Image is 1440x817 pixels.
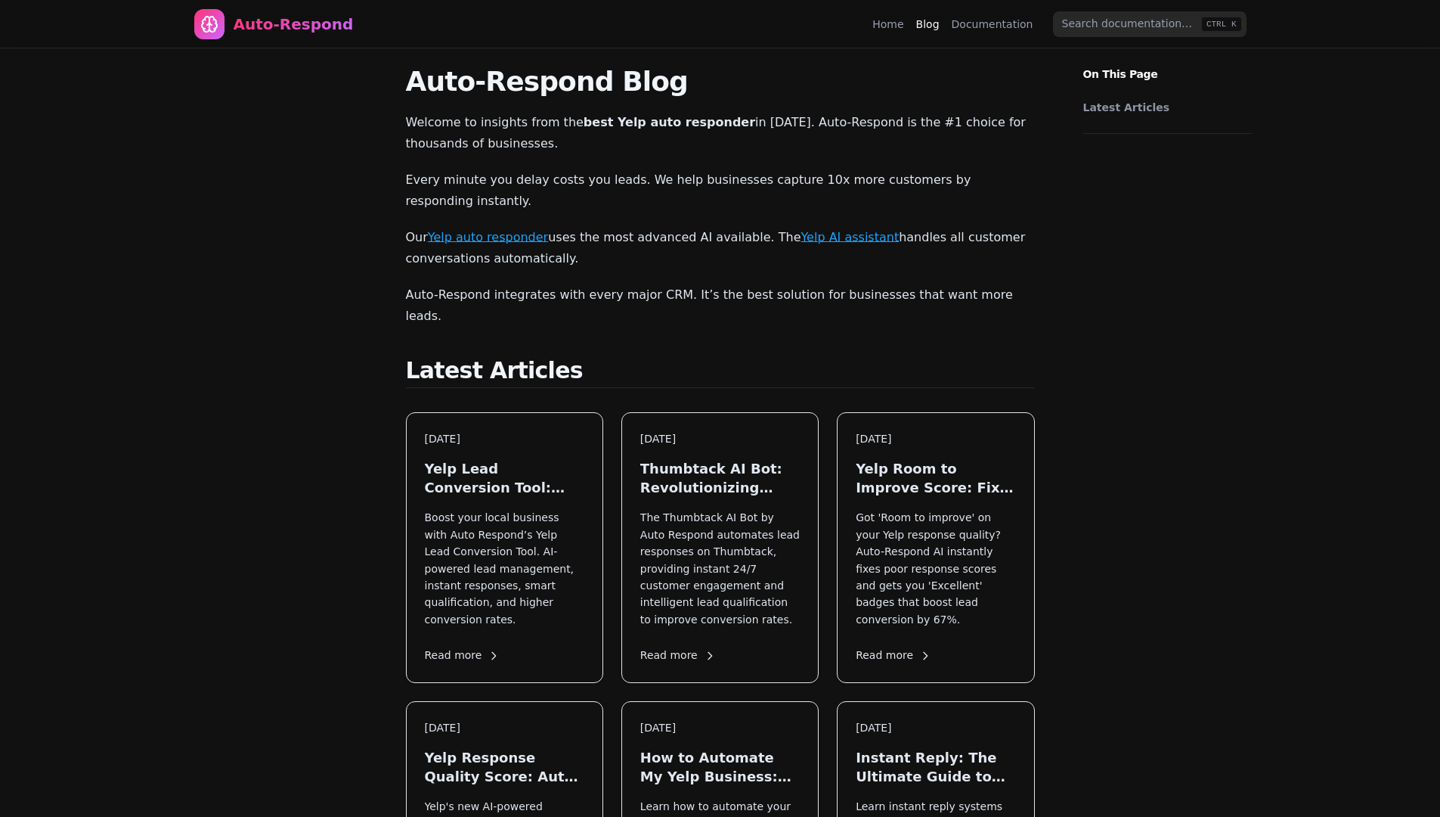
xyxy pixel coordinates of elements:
[425,748,584,786] h3: Yelp Response Quality Score: Auto-Respond Gets You 'Excellent' Badges
[872,17,903,32] a: Home
[406,357,1035,388] h2: Latest Articles
[856,459,1015,497] h3: Yelp Room to Improve Score: Fix Your Response Quality Instantly
[856,748,1015,786] h3: Instant Reply: The Ultimate Guide to Faster Customer Response
[406,412,603,683] a: [DATE]Yelp Lead Conversion Tool: Maximize Local Leads in [DATE]Boost your local business with Aut...
[425,720,584,736] div: [DATE]
[1083,100,1245,115] a: Latest Articles
[837,412,1034,683] a: [DATE]Yelp Room to Improve Score: Fix Your Response Quality InstantlyGot 'Room to improve' on you...
[640,459,800,497] h3: Thumbtack AI Bot: Revolutionizing Lead Generation
[194,9,354,39] a: Home page
[425,648,500,663] span: Read more
[640,720,800,736] div: [DATE]
[1071,48,1265,82] p: On This Page
[640,648,716,663] span: Read more
[425,459,584,497] h3: Yelp Lead Conversion Tool: Maximize Local Leads in [DATE]
[428,230,548,244] a: Yelp auto responder
[856,720,1015,736] div: [DATE]
[406,169,1035,212] p: Every minute you delay costs you leads. We help businesses capture 10x more customers by respondi...
[640,431,800,447] div: [DATE]
[856,509,1015,628] p: Got 'Room to improve' on your Yelp response quality? Auto-Respond AI instantly fixes poor respons...
[801,230,899,244] a: Yelp AI assistant
[584,115,755,129] strong: best Yelp auto responder
[640,748,800,786] h3: How to Automate My Yelp Business: Complete 2025 Guide
[952,17,1033,32] a: Documentation
[425,431,584,447] div: [DATE]
[621,412,819,683] a: [DATE]Thumbtack AI Bot: Revolutionizing Lead GenerationThe Thumbtack AI Bot by Auto Respond autom...
[425,509,584,628] p: Boost your local business with Auto Respond’s Yelp Lead Conversion Tool. AI-powered lead manageme...
[406,284,1035,327] p: Auto-Respond integrates with every major CRM. It’s the best solution for businesses that want mor...
[1053,11,1246,37] input: Search documentation…
[406,112,1035,154] p: Welcome to insights from the in [DATE]. Auto-Respond is the #1 choice for thousands of businesses.
[916,17,940,32] a: Blog
[856,431,1015,447] div: [DATE]
[406,227,1035,269] p: Our uses the most advanced AI available. The handles all customer conversations automatically.
[234,14,354,35] div: Auto-Respond
[640,509,800,628] p: The Thumbtack AI Bot by Auto Respond automates lead responses on Thumbtack, providing instant 24/...
[856,648,931,663] span: Read more
[406,67,1035,97] h1: Auto-Respond Blog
